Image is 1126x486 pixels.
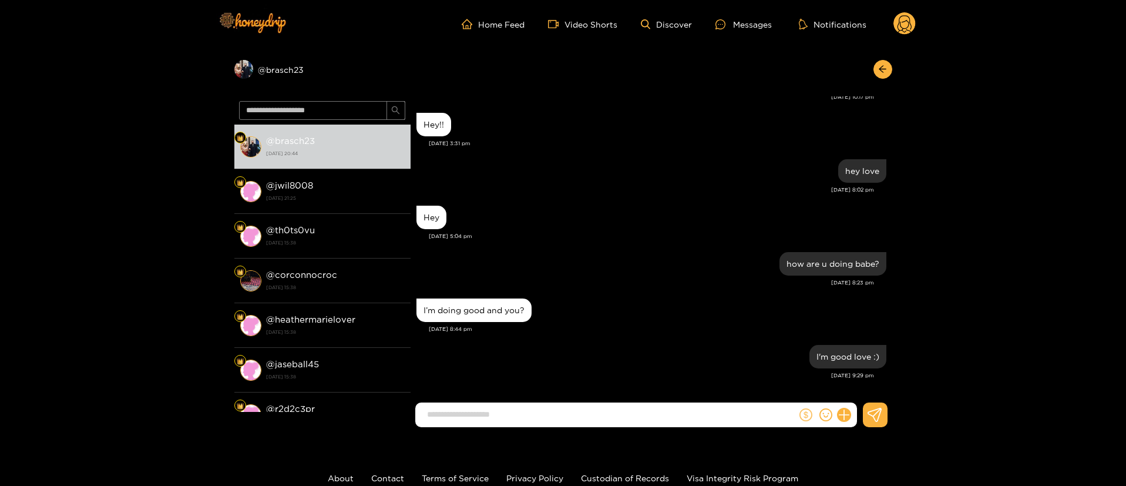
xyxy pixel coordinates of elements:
[237,135,244,142] img: Fan Level
[687,474,798,482] a: Visa Integrity Risk Program
[581,474,669,482] a: Custodian of Records
[266,270,337,280] strong: @ corconnocroc
[797,406,815,424] button: dollar
[240,360,261,381] img: conversation
[266,193,405,203] strong: [DATE] 21:25
[416,299,532,322] div: Sep. 29, 8:44 pm
[422,474,489,482] a: Terms of Service
[416,206,446,229] div: Sep. 29, 5:04 pm
[816,352,879,361] div: I'm good love :)
[237,403,244,410] img: Fan Level
[429,325,886,333] div: [DATE] 8:44 pm
[506,474,563,482] a: Privacy Policy
[237,269,244,276] img: Fan Level
[237,179,244,186] img: Fan Level
[237,358,244,365] img: Fan Level
[266,327,405,337] strong: [DATE] 15:38
[266,180,313,190] strong: @ jwil8008
[371,474,404,482] a: Contact
[641,19,692,29] a: Discover
[786,259,879,269] div: how are u doing babe?
[715,18,772,31] div: Messages
[266,314,355,324] strong: @ heathermarielover
[266,136,315,146] strong: @ brasch23
[266,225,315,235] strong: @ th0ts0vu
[423,306,525,315] div: I’m doing good and you?
[795,18,870,30] button: Notifications
[819,408,832,421] span: smile
[548,19,564,29] span: video-camera
[237,224,244,231] img: Fan Level
[237,313,244,320] img: Fan Level
[462,19,478,29] span: home
[779,252,886,276] div: Sep. 29, 8:23 pm
[240,404,261,425] img: conversation
[416,371,874,380] div: [DATE] 9:29 pm
[416,93,874,101] div: [DATE] 10:17 pm
[266,404,315,414] strong: @ r2d2c3pr
[266,237,405,248] strong: [DATE] 15:38
[416,186,874,194] div: [DATE] 8:02 pm
[266,148,405,159] strong: [DATE] 20:44
[809,345,886,368] div: Sep. 29, 9:29 pm
[240,181,261,202] img: conversation
[423,120,444,129] div: Hey!!
[266,282,405,293] strong: [DATE] 15:38
[878,65,887,75] span: arrow-left
[266,359,319,369] strong: @ jaseball45
[240,136,261,157] img: conversation
[416,113,451,136] div: Sep. 26, 3:31 pm
[416,279,874,287] div: [DATE] 8:23 pm
[240,226,261,247] img: conversation
[423,213,439,222] div: Hey
[462,19,525,29] a: Home Feed
[838,159,886,183] div: Sep. 26, 8:02 pm
[845,166,879,176] div: hey love
[328,474,354,482] a: About
[240,315,261,336] img: conversation
[391,106,400,116] span: search
[548,19,617,29] a: Video Shorts
[799,408,812,421] span: dollar
[873,60,892,79] button: arrow-left
[266,371,405,382] strong: [DATE] 15:38
[429,232,886,240] div: [DATE] 5:04 pm
[240,270,261,291] img: conversation
[386,101,405,120] button: search
[429,139,886,148] div: [DATE] 3:31 pm
[234,60,411,79] div: @brasch23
